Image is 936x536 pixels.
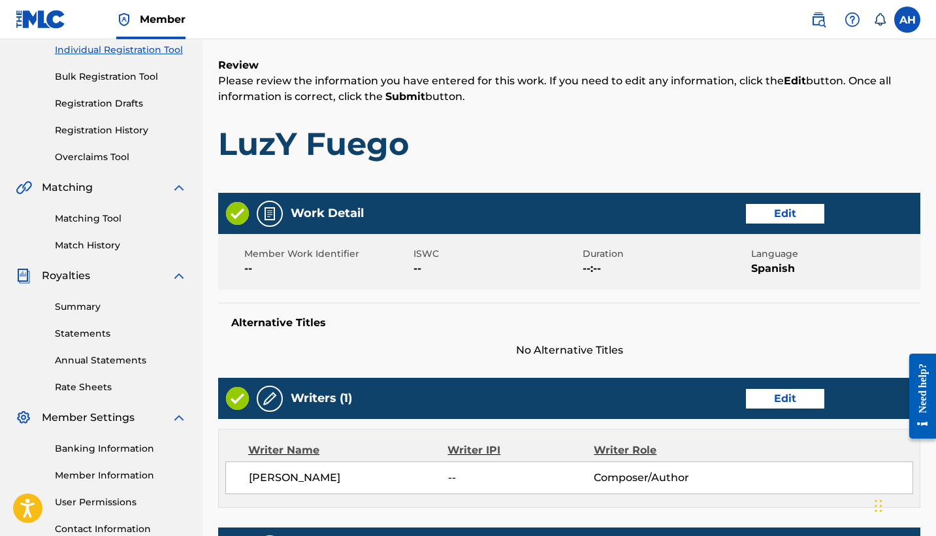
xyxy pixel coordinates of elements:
img: expand [171,268,187,284]
div: Writer Name [248,443,447,458]
strong: Edit [784,75,806,87]
span: --:-- [583,261,749,276]
a: Registration History [55,124,187,137]
a: Summary [55,300,187,314]
a: Contact Information [55,522,187,536]
span: Matching [42,180,93,195]
img: expand [171,180,187,195]
span: [PERSON_NAME] [249,470,448,486]
span: Spanish [751,261,917,276]
img: search [811,12,826,27]
strong: Submit [385,90,425,103]
img: Matching [16,180,32,195]
h1: LuzY Fuego [218,124,920,163]
button: Edit [746,389,824,409]
img: Royalties [16,268,31,284]
a: Match History [55,239,187,252]
img: expand [171,410,187,426]
a: Bulk Registration Tool [55,70,187,84]
p: Please review the information you have entered for this work. If you need to edit any information... [218,73,920,105]
span: Member Settings [42,410,135,426]
div: Writer IPI [447,443,594,458]
a: Matching Tool [55,212,187,226]
span: Member Work Identifier [244,247,410,261]
span: Composer/Author [594,470,726,486]
div: Help [839,7,865,33]
a: Annual Statements [55,354,187,367]
button: Edit [746,204,824,224]
h6: Review [218,58,920,73]
iframe: Resource Center [899,343,936,450]
img: Valid [226,202,249,225]
div: User Menu [894,7,920,33]
span: -- [448,470,594,486]
span: No Alternative Titles [218,343,920,358]
a: Rate Sheets [55,380,187,394]
span: Royalties [42,268,90,284]
a: User Permissions [55,495,187,509]
img: Valid [226,387,249,410]
iframe: Chat Widget [871,473,936,536]
h5: Alternative Titles [231,316,907,329]
div: Drag [875,486,882,526]
span: Language [751,247,917,261]
a: Banking Information [55,442,187,456]
a: Overclaims Tool [55,150,187,164]
span: Member [140,12,186,27]
img: Writers [262,391,278,407]
div: Notifications [873,13,886,26]
span: -- [413,261,579,276]
img: Top Rightsholder [116,12,132,27]
span: -- [244,261,410,276]
img: Member Settings [16,410,31,426]
span: ISWC [413,247,579,261]
h5: Writers (1) [291,391,352,406]
img: help [845,12,860,27]
a: Statements [55,327,187,341]
span: Duration [583,247,749,261]
a: Member Information [55,469,187,482]
img: MLC Logo [16,10,66,29]
div: Writer Role [594,443,727,458]
a: Registration Drafts [55,97,187,110]
img: Work Detail [262,206,278,222]
a: Public Search [805,7,831,33]
h5: Work Detail [291,206,364,221]
a: Individual Registration Tool [55,43,187,57]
